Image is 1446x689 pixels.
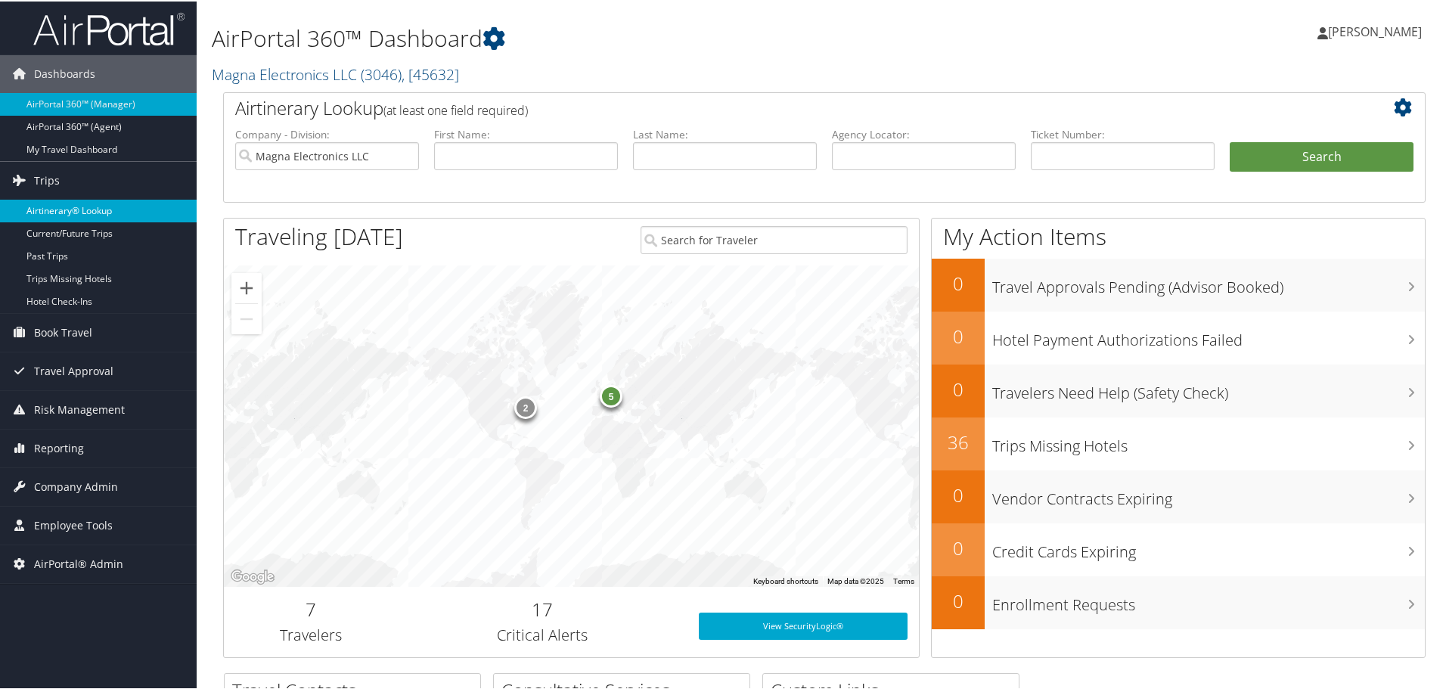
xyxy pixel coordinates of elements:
h2: 0 [932,322,985,348]
a: 0Travelers Need Help (Safety Check) [932,363,1425,416]
span: Dashboards [34,54,95,92]
span: ( 3046 ) [361,63,402,83]
h3: Vendor Contracts Expiring [992,480,1425,508]
h2: 7 [235,595,386,621]
h2: 0 [932,375,985,401]
a: Magna Electronics LLC [212,63,459,83]
input: Search for Traveler [641,225,908,253]
span: Book Travel [34,312,92,350]
button: Zoom out [231,303,262,333]
h1: My Action Items [932,219,1425,251]
span: Company Admin [34,467,118,504]
a: 0Vendor Contracts Expiring [932,469,1425,522]
h1: Traveling [DATE] [235,219,403,251]
span: Risk Management [34,390,125,427]
a: [PERSON_NAME] [1317,8,1437,53]
label: Company - Division: [235,126,419,141]
h3: Travelers [235,623,386,644]
label: Last Name: [633,126,817,141]
h3: Critical Alerts [409,623,676,644]
button: Search [1230,141,1413,171]
img: airportal-logo.png [33,10,185,45]
span: Employee Tools [34,505,113,543]
a: View SecurityLogic® [699,611,908,638]
span: [PERSON_NAME] [1328,22,1422,39]
a: 36Trips Missing Hotels [932,416,1425,469]
span: , [ 45632 ] [402,63,459,83]
a: 0Hotel Payment Authorizations Failed [932,310,1425,363]
span: Trips [34,160,60,198]
h3: Travel Approvals Pending (Advisor Booked) [992,268,1425,296]
h3: Enrollment Requests [992,585,1425,614]
a: Open this area in Google Maps (opens a new window) [228,566,278,585]
h2: 36 [932,428,985,454]
label: First Name: [434,126,618,141]
span: Travel Approval [34,351,113,389]
h2: 0 [932,269,985,295]
div: 2 [514,395,537,417]
a: 0Credit Cards Expiring [932,522,1425,575]
h3: Credit Cards Expiring [992,532,1425,561]
div: 5 [600,383,622,405]
button: Zoom in [231,272,262,302]
h3: Hotel Payment Authorizations Failed [992,321,1425,349]
span: AirPortal® Admin [34,544,123,582]
img: Google [228,566,278,585]
h2: 0 [932,587,985,613]
h3: Travelers Need Help (Safety Check) [992,374,1425,402]
h3: Trips Missing Hotels [992,427,1425,455]
button: Keyboard shortcuts [753,575,818,585]
label: Ticket Number: [1031,126,1215,141]
h2: 0 [932,481,985,507]
a: Terms (opens in new tab) [893,576,914,584]
span: Map data ©2025 [827,576,884,584]
span: Reporting [34,428,84,466]
span: (at least one field required) [383,101,528,117]
label: Agency Locator: [832,126,1016,141]
h2: Airtinerary Lookup [235,94,1314,119]
h2: 0 [932,534,985,560]
h2: 17 [409,595,676,621]
a: 0Enrollment Requests [932,575,1425,628]
h1: AirPortal 360™ Dashboard [212,21,1029,53]
a: 0Travel Approvals Pending (Advisor Booked) [932,257,1425,310]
